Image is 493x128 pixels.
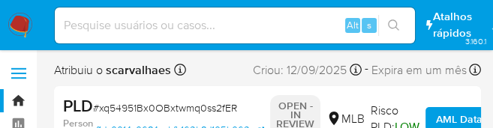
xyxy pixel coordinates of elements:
[365,60,368,80] span: -
[371,62,467,79] span: Expira em um mês
[55,16,415,35] input: Pesquise usuários ou casos...
[367,18,371,32] span: s
[54,62,171,79] span: Atribuiu o
[378,15,409,36] button: search-icon
[347,18,359,32] span: Alt
[63,94,93,118] b: PLD
[103,61,171,79] b: scarvalhaes
[433,9,477,40] span: Atalhos rápidos
[93,100,237,115] span: # xq54951Bx0OBxtwmq0ss2fER
[326,111,365,127] div: MLB
[253,60,362,80] div: Criou: 12/09/2025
